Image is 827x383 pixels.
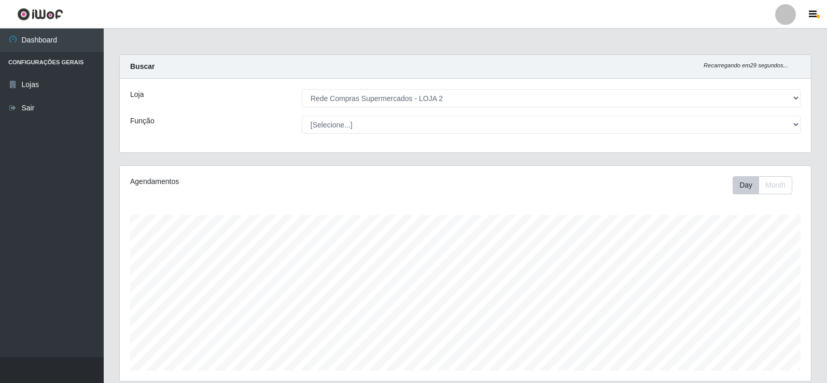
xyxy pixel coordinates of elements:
[130,62,155,70] strong: Buscar
[733,176,792,194] div: First group
[17,8,63,21] img: CoreUI Logo
[759,176,792,194] button: Month
[130,89,144,100] label: Loja
[733,176,801,194] div: Toolbar with button groups
[130,116,155,126] label: Função
[130,176,400,187] div: Agendamentos
[733,176,759,194] button: Day
[704,62,788,68] i: Recarregando em 29 segundos...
